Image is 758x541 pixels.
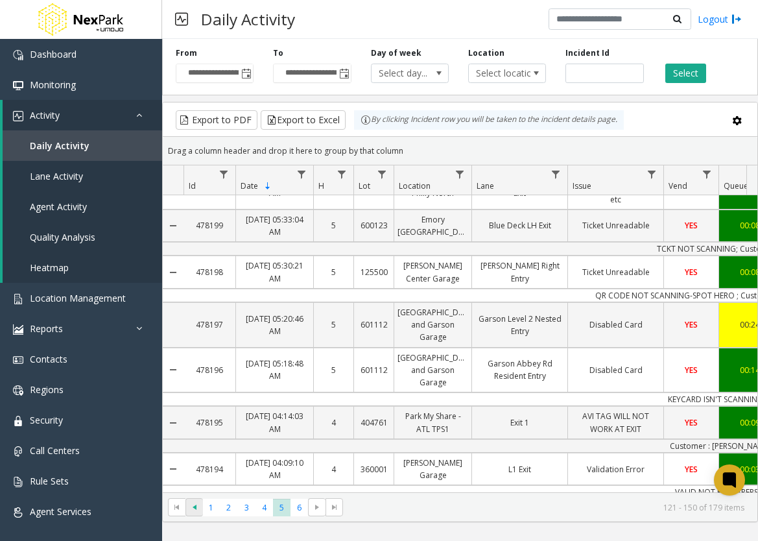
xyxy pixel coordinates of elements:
a: Park My Share - ATL TPS1 [394,407,471,438]
img: 'icon' [13,355,23,365]
span: Monitoring [30,78,76,91]
span: Toggle popup [239,64,253,82]
a: Lane Activity [3,161,162,191]
span: Quality Analysis [30,231,95,243]
a: 478195 [184,413,235,432]
a: 601112 [354,361,394,379]
img: 'icon' [13,416,23,426]
a: Disabled Card [568,315,663,334]
span: Go to the last page [329,502,340,512]
div: Data table [163,165,757,492]
a: 5 [314,315,353,334]
span: Toggle popup [337,64,351,82]
span: Activity [30,109,60,121]
span: Regions [30,383,64,396]
a: 478199 [184,216,235,235]
div: Drag a column header and drop it here to group by that column [163,139,757,162]
a: 4 [314,413,353,432]
span: Page 4 [255,499,273,516]
a: Daily Activity [3,130,162,161]
span: YES [685,267,698,278]
span: Page 5 [273,499,290,516]
span: Contacts [30,353,67,365]
span: Location [399,180,431,191]
a: 360001 [354,460,394,479]
span: Heatmap [30,261,69,274]
a: [GEOGRAPHIC_DATA] and Garson Garage [394,348,471,392]
a: [DATE] 04:14:03 AM [236,407,313,438]
label: Incident Id [565,47,610,59]
a: Activity [3,100,162,130]
a: YES [664,460,718,479]
span: Sortable [263,181,273,191]
img: pageIcon [175,3,188,35]
span: Location Management [30,292,126,304]
a: YES [664,315,718,334]
a: 4 [314,460,353,479]
span: Go to the next page [312,502,322,512]
a: Collapse Details [163,205,184,246]
span: Select day... [372,64,433,82]
span: YES [685,319,698,330]
img: 'icon' [13,477,23,487]
a: H Filter Menu [333,165,351,183]
span: Go to the previous page [185,498,203,516]
span: Lane [477,180,494,191]
a: Logout [698,12,742,26]
span: Queue [724,180,748,191]
a: 478198 [184,263,235,282]
button: Select [665,64,706,83]
span: Daily Activity [30,139,89,152]
a: [DATE] 05:33:04 AM [236,210,313,241]
img: 'icon' [13,111,23,121]
a: Exit 1 [472,413,567,432]
a: Emory [GEOGRAPHIC_DATA] [394,210,471,241]
a: [PERSON_NAME] Right Entry [472,256,567,287]
a: Ticket Unreadable [568,216,663,235]
a: 5 [314,216,353,235]
a: 5 [314,263,353,282]
h3: Daily Activity [195,3,302,35]
img: 'icon' [13,446,23,457]
a: Validation Error [568,460,663,479]
span: Agent Services [30,505,91,518]
a: 5 [314,361,353,379]
div: By clicking Incident row you will be taken to the incident details page. [354,110,624,130]
span: Go to the first page [168,498,185,516]
a: Garson Level 2 Nested Entry [472,309,567,341]
button: Export to Excel [261,110,346,130]
span: Select location... [469,64,530,82]
span: Go to the first page [172,502,182,512]
span: Date [241,180,258,191]
a: Ticket Unreadable [568,263,663,282]
a: Collapse Details [163,402,184,443]
span: Page 3 [238,499,255,516]
span: Page 1 [202,499,220,516]
img: 'icon' [13,324,23,335]
span: Call Centers [30,444,80,457]
span: H [318,180,324,191]
span: Page 6 [290,499,308,516]
a: 600123 [354,216,394,235]
img: 'icon' [13,385,23,396]
a: 601112 [354,315,394,334]
a: Agent Activity [3,191,162,222]
span: Go to the next page [308,498,326,516]
label: From [176,47,197,59]
a: Vend Filter Menu [698,165,716,183]
a: 404761 [354,413,394,432]
span: YES [685,464,698,475]
a: Collapse Details [163,448,184,490]
a: 478197 [184,315,235,334]
a: [DATE] 05:30:21 AM [236,256,313,287]
a: 478196 [184,361,235,379]
a: [DATE] 04:09:10 AM [236,453,313,485]
span: Issue [573,180,591,191]
label: Location [468,47,504,59]
a: Issue Filter Menu [643,165,661,183]
a: Lane Filter Menu [547,165,565,183]
a: Collapse Details [163,251,184,293]
span: Vend [669,180,687,191]
span: Lane Activity [30,170,83,182]
span: Agent Activity [30,200,87,213]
